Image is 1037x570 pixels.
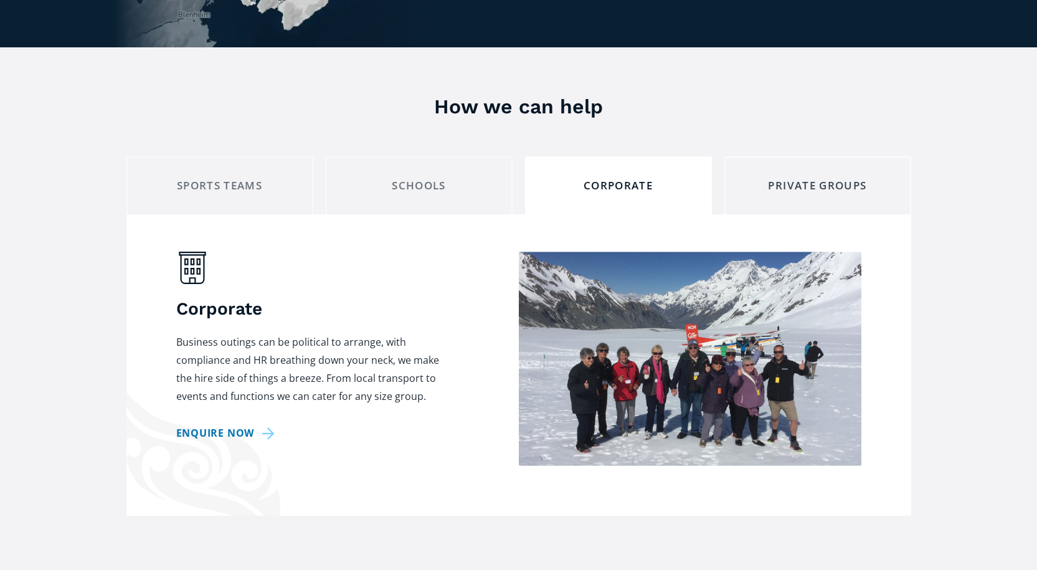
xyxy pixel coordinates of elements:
div: schools [336,176,502,196]
p: Business outings can be political to arrange, with compliance and HR breathing down your neck, we... [176,333,457,406]
div: corporate [536,176,701,196]
a: Enquire now [176,424,280,442]
div: private groups [735,176,901,196]
h4: Corporate [176,297,457,321]
h3: How we can help [12,94,1025,119]
div: Sports teams [137,176,303,196]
